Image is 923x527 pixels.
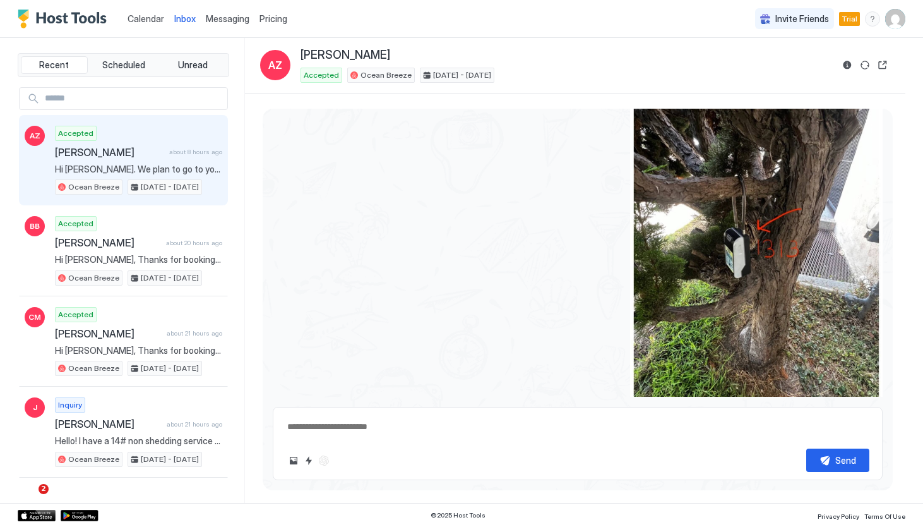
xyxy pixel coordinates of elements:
span: Trial [842,13,857,25]
div: View image [630,94,883,421]
span: [DATE] - [DATE] [141,363,199,374]
a: Calendar [128,12,164,25]
span: Inquiry [58,399,82,411]
div: tab-group [18,53,229,77]
div: menu [865,11,880,27]
span: 2 [39,484,49,494]
a: Host Tools Logo [18,9,112,28]
span: Pricing [259,13,287,25]
span: Accepted [304,70,339,81]
span: Ocean Breeze [68,181,119,193]
span: Hi [PERSON_NAME]. We plan to go to your place [DATE]. This house is so new. Will it have the smel... [55,164,222,175]
span: [DATE] - [DATE] [433,70,491,81]
span: [PERSON_NAME] [55,146,164,159]
span: CM [28,312,41,323]
button: Unread [159,56,226,74]
span: [DATE] - [DATE] [141,454,199,465]
span: Calendar [128,13,164,24]
iframe: Intercom live chat [13,484,43,514]
input: Input Field [40,88,227,109]
span: [PERSON_NAME] [55,327,162,340]
div: User profile [885,9,905,29]
span: Ocean Breeze [68,454,119,465]
span: [PERSON_NAME] [55,418,162,430]
button: Open reservation [875,58,890,73]
span: Ocean Breeze [68,363,119,374]
span: AZ [268,58,282,73]
span: Scheduled [102,59,145,71]
span: © 2025 Host Tools [431,511,485,519]
span: Invite Friends [775,13,829,25]
button: Reservation information [840,58,855,73]
span: Privacy Policy [818,512,859,520]
button: Scheduled [90,56,157,74]
span: about 21 hours ago [167,329,222,337]
span: Accepted [58,309,93,320]
span: [PERSON_NAME] [55,236,161,249]
span: about 21 hours ago [167,420,222,428]
a: Terms Of Use [864,509,905,522]
span: Hi [PERSON_NAME], Thanks for booking our place. I'll send you more details including check-in ins... [55,345,222,356]
a: Privacy Policy [818,509,859,522]
span: Accepted [58,218,93,229]
a: Inbox [174,12,196,25]
span: Unread [178,59,208,71]
span: Inbox [174,13,196,24]
span: J [33,402,37,413]
span: BB [30,221,40,232]
a: Google Play Store [61,510,98,521]
button: Send [806,449,869,472]
span: [DATE] - [DATE] [141,181,199,193]
span: Accepted [58,128,93,139]
button: Quick reply [301,453,316,468]
span: about 8 hours ago [169,148,222,156]
span: about 20 hours ago [166,239,222,247]
button: Sync reservation [857,58,872,73]
button: Recent [21,56,88,74]
span: Hello! I have a 14# non shedding service dog. Can he stay? [55,435,222,447]
span: Ocean Breeze [360,70,412,81]
span: Hi [PERSON_NAME], Thanks for booking our place. I'll send you more details including check-in ins... [55,254,222,265]
span: AZ [30,130,40,142]
span: Terms Of Use [864,512,905,520]
div: Send [835,454,856,467]
span: [PERSON_NAME] [301,48,390,63]
span: Recent [39,59,69,71]
span: Ocean Breeze [68,272,119,284]
a: Messaging [206,12,249,25]
a: App Store [18,510,56,521]
span: Messaging [206,13,249,24]
button: Upload image [286,453,301,468]
span: [DATE] - [DATE] [141,272,199,284]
